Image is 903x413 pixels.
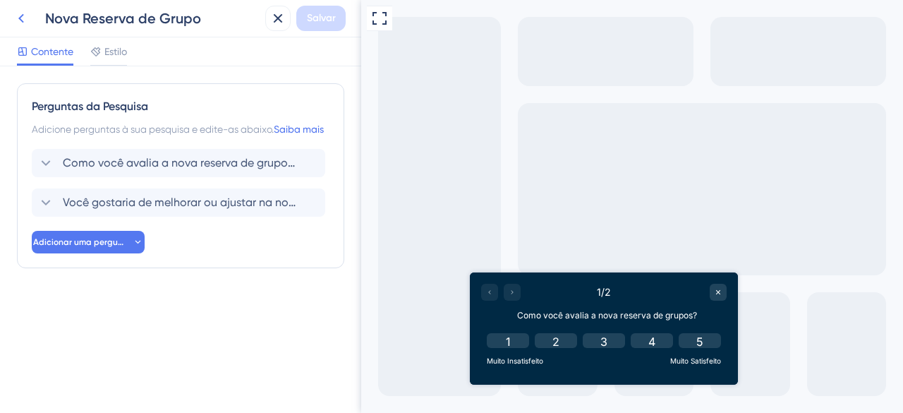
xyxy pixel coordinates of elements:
font: Salvar [307,12,336,24]
font: Como você avalia a nova reserva de grupos? [63,156,298,169]
font: Estilo [104,46,127,57]
font: Adicione perguntas à sua pesquisa e edite-as abaixo. [32,124,274,135]
font: Perguntas da Pesquisa [32,100,148,113]
font: Você gostaria de melhorar ou ajustar na nova reserva de grupos? [63,196,402,209]
font: Contente [31,46,73,57]
font: Nova Reserva de Grupo [45,10,201,27]
iframe: Pesquisa de orientação ao usuário [109,273,377,385]
button: Adicionar uma pergunta [32,231,145,253]
a: Saiba mais [274,124,324,135]
font: Adicionar uma pergunta [33,237,132,247]
button: Salvar [296,6,346,31]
